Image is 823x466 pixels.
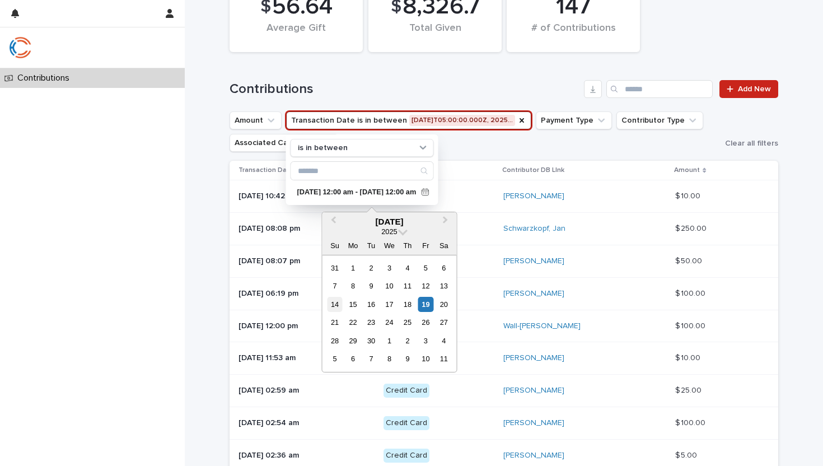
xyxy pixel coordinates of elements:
p: [DATE] 11:53 am [239,353,375,363]
p: [DATE] 10:42 pm [239,192,375,201]
div: Choose Tuesday, September 16th, 2025 [363,297,378,312]
p: $ 10.00 [675,189,703,201]
div: Choose Sunday, September 21st, 2025 [327,315,342,330]
div: Choose Monday, October 6th, 2025 [345,351,361,366]
div: Choose Sunday, October 5th, 2025 [327,351,342,366]
div: Choose Saturday, September 27th, 2025 [436,315,451,330]
tr: [DATE] 12:00 pmCredit CardWall-[PERSON_NAME] $ 100.00$ 100.00 [230,310,778,342]
span: Clear all filters [725,139,778,147]
div: Choose Thursday, September 18th, 2025 [400,297,415,312]
div: Choose Saturday, October 4th, 2025 [436,333,451,348]
p: $ 100.00 [675,319,708,331]
p: Transaction Date [239,164,294,176]
div: Choose Friday, September 5th, 2025 [418,260,433,276]
a: [PERSON_NAME] [503,192,564,201]
div: Choose Tuesday, September 9th, 2025 [363,278,378,293]
div: Choose Wednesday, October 1st, 2025 [382,333,397,348]
tr: [DATE] 02:54 amCredit Card[PERSON_NAME] $ 100.00$ 100.00 [230,407,778,439]
div: Choose Sunday, August 31st, 2025 [327,260,342,276]
p: $ 25.00 [675,384,704,395]
div: Choose Saturday, September 13th, 2025 [436,278,451,293]
div: Credit Card [384,384,429,398]
div: Choose Monday, September 22nd, 2025 [345,315,361,330]
div: Choose Monday, September 1st, 2025 [345,260,361,276]
div: Choose Monday, September 29th, 2025 [345,333,361,348]
p: Amount [674,164,700,176]
div: Choose Thursday, September 25th, 2025 [400,315,415,330]
div: Mo [345,238,361,253]
a: [PERSON_NAME] [503,289,564,299]
div: month 2025-09 [326,259,453,368]
p: [DATE] 08:07 pm [239,257,375,266]
a: Add New [719,80,778,98]
div: Choose Tuesday, September 23rd, 2025 [363,315,378,330]
a: [PERSON_NAME] [503,353,564,363]
p: [DATE] 02:54 am [239,418,375,428]
div: Choose Friday, September 26th, 2025 [418,315,433,330]
a: [PERSON_NAME] [503,418,564,428]
div: Choose Saturday, October 11th, 2025 [436,351,451,366]
div: Choose Wednesday, September 17th, 2025 [382,297,397,312]
div: Choose Wednesday, September 10th, 2025 [382,278,397,293]
div: We [382,238,397,253]
tr: [DATE] 11:53 amCredit Card[PERSON_NAME] $ 10.00$ 10.00 [230,342,778,375]
button: Clear all filters [721,135,778,152]
div: Choose Sunday, September 28th, 2025 [327,333,342,348]
div: Choose Wednesday, October 8th, 2025 [382,351,397,366]
a: [PERSON_NAME] [503,451,564,460]
div: Choose Monday, September 8th, 2025 [345,278,361,293]
div: Choose Friday, September 19th, 2025 [418,297,433,312]
div: Average Gift [249,22,344,46]
tr: [DATE] 10:42 pmCredit Card[PERSON_NAME] $ 10.00$ 10.00 [230,180,778,213]
p: [DATE] 08:08 pm [239,224,375,234]
a: Schwarzkopf, Jan [503,224,565,234]
div: Choose Saturday, September 20th, 2025 [436,297,451,312]
p: Contributor DB LInk [502,164,564,176]
p: $ 100.00 [675,287,708,299]
div: Tu [363,238,378,253]
tr: [DATE] 02:59 amCredit Card[PERSON_NAME] $ 25.00$ 25.00 [230,375,778,407]
div: Choose Tuesday, September 30th, 2025 [363,333,378,348]
input: Search [291,162,433,180]
p: is in between [298,143,348,153]
div: Fr [418,238,433,253]
h1: Contributions [230,81,579,97]
div: Choose Saturday, September 6th, 2025 [436,260,451,276]
p: [DATE] 02:59 am [239,386,375,395]
div: Credit Card [384,449,429,463]
p: $ 5.00 [675,449,699,460]
tr: [DATE] 08:08 pmCheckSchwarzkopf, Jan $ 250.00$ 250.00 [230,213,778,245]
div: [DATE] 12:00 am - [DATE] 12:00 am [291,184,434,201]
button: Previous Month [323,213,341,231]
div: # of Contributions [526,22,621,46]
div: Choose Tuesday, October 7th, 2025 [363,351,378,366]
div: Sa [436,238,451,253]
p: $ 250.00 [675,222,709,234]
p: $ 10.00 [675,351,703,363]
span: 2025 [381,227,397,236]
div: Choose Friday, September 12th, 2025 [418,278,433,293]
p: [DATE] 02:36 am [239,451,375,460]
p: $ 50.00 [675,254,704,266]
button: Associated Candidates [230,134,338,152]
p: [DATE] 12:00 pm [239,321,375,331]
p: Contributions [13,73,78,83]
p: [DATE] 06:19 pm [239,289,375,299]
img: qJrBEDQOT26p5MY9181R [9,36,31,59]
div: Choose Thursday, October 9th, 2025 [400,351,415,366]
div: Choose Thursday, September 4th, 2025 [400,260,415,276]
button: Payment Type [536,111,612,129]
div: Choose Thursday, October 2nd, 2025 [400,333,415,348]
a: Wall-[PERSON_NAME] [503,321,581,331]
button: Transaction Date [286,111,531,129]
div: Choose Wednesday, September 3rd, 2025 [382,260,397,276]
div: [DATE] [322,217,456,227]
div: Su [327,238,342,253]
div: Choose Tuesday, September 2nd, 2025 [363,260,378,276]
div: Choose Thursday, September 11th, 2025 [400,278,415,293]
div: Choose Friday, October 10th, 2025 [418,351,433,366]
input: Search [606,80,713,98]
div: Choose Sunday, September 14th, 2025 [327,297,342,312]
a: [PERSON_NAME] [503,386,564,395]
